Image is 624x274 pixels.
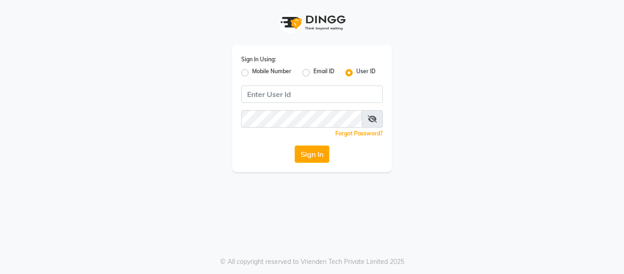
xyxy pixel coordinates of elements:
[241,86,383,103] input: Username
[241,55,276,64] label: Sign In Using:
[275,9,349,36] img: logo1.svg
[241,110,362,128] input: Username
[252,67,291,78] label: Mobile Number
[335,130,383,137] a: Forgot Password?
[295,145,329,163] button: Sign In
[356,67,375,78] label: User ID
[313,67,334,78] label: Email ID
